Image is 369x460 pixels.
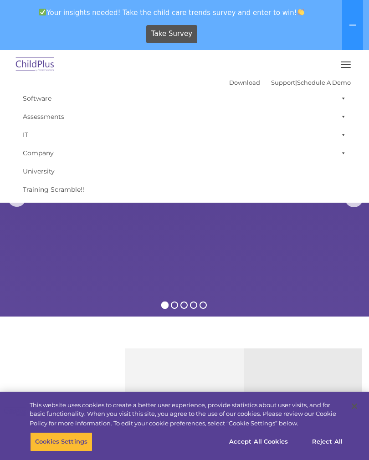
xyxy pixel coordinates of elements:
[18,89,351,107] a: Software
[344,396,364,416] button: Close
[14,54,56,76] img: ChildPlus by Procare Solutions
[151,26,192,42] span: Take Survey
[229,79,260,86] a: Download
[4,4,340,21] span: Your insights needed! Take the child care trends survey and enter to win!
[297,9,304,15] img: 👏
[297,79,351,86] a: Schedule A Demo
[18,144,351,162] a: Company
[18,162,351,180] a: University
[39,9,46,15] img: ✅
[18,107,351,126] a: Assessments
[18,180,351,199] a: Training Scramble!!
[30,432,92,451] button: Cookies Settings
[299,432,356,451] button: Reject All
[271,79,295,86] a: Support
[224,432,293,451] button: Accept All Cookies
[229,79,351,86] font: |
[30,401,343,428] div: This website uses cookies to create a better user experience, provide statistics about user visit...
[18,126,351,144] a: IT
[146,25,198,43] a: Take Survey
